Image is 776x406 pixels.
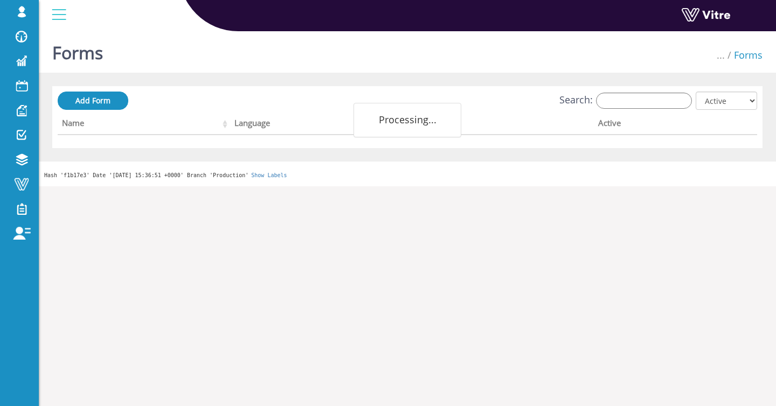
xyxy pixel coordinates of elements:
li: Forms [725,48,763,62]
h1: Forms [52,27,103,73]
th: Name [58,115,230,135]
th: Active [594,115,724,135]
span: ... [717,48,725,61]
span: Hash 'f1b17e3' Date '[DATE] 15:36:51 +0000' Branch 'Production' [44,172,248,178]
input: Search: [596,93,692,109]
th: Language [230,115,413,135]
span: Add Form [75,95,110,106]
div: Processing... [354,103,461,137]
th: Company [413,115,593,135]
label: Search: [559,93,692,109]
a: Add Form [58,92,128,110]
a: Show Labels [251,172,287,178]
